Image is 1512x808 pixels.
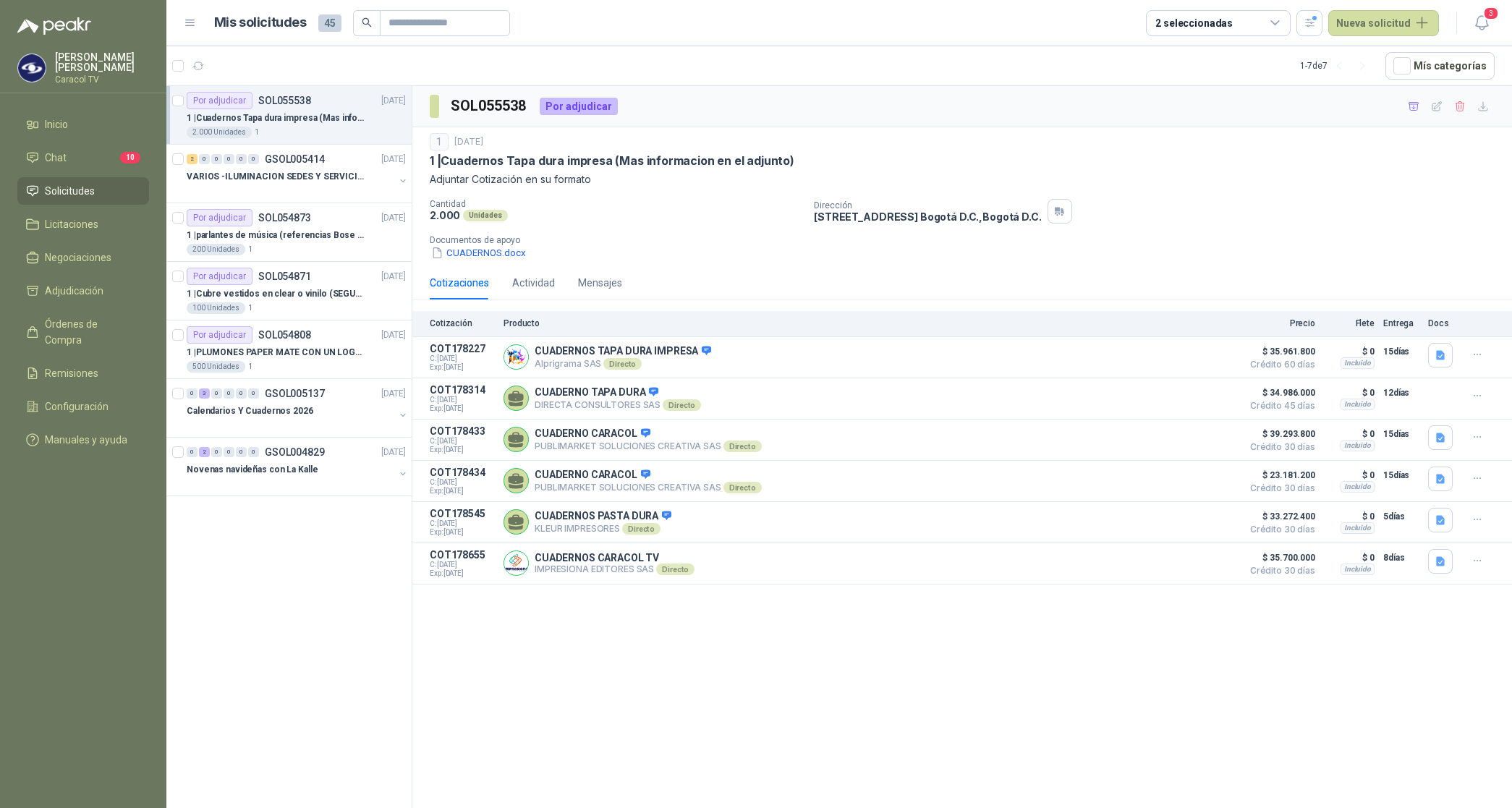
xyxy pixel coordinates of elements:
[1243,425,1315,443] span: $ 39.293.800
[187,385,409,431] a: 0 3 0 0 0 0 GSOL005137[DATE] Calendarios Y Cuadernos 2026
[381,446,406,459] p: [DATE]
[1328,10,1439,36] button: Nueva solicitud
[1469,10,1495,36] button: 3
[166,262,412,320] a: Por adjudicarSOL054871[DATE] 1 |Cubre vestidos en clear o vinilo (SEGUN ESPECIFICACIONES DEL ADJU...
[512,275,555,291] div: Actividad
[814,200,1041,210] p: Dirección
[1324,425,1375,443] p: $ 0
[1341,357,1375,369] div: Incluido
[535,428,762,441] p: CUADERNO CARACOL
[663,399,701,411] div: Directo
[187,388,198,399] div: 0
[1243,401,1315,410] span: Crédito 45 días
[535,441,762,452] p: PUBLIMARKET SOLUCIONES CREATIVA SAS
[430,437,495,446] span: C: [DATE]
[656,564,695,575] div: Directo
[199,388,210,399] div: 3
[430,354,495,363] span: C: [DATE]
[1243,484,1315,493] span: Crédito 30 días
[17,426,149,454] a: Manuales y ayuda
[1155,15,1233,31] div: 2 seleccionadas
[430,396,495,404] span: C: [DATE]
[120,152,140,163] span: 10
[430,425,495,437] p: COT178433
[1383,384,1419,401] p: 12 días
[1341,522,1375,534] div: Incluido
[17,310,149,354] a: Órdenes de Compra
[187,287,367,301] p: 1 | Cubre vestidos en clear o vinilo (SEGUN ESPECIFICACIONES DEL ADJUNTO)
[1243,566,1315,575] span: Crédito 30 días
[430,569,495,578] span: Exp: [DATE]
[1428,318,1457,328] p: Docs
[55,75,149,84] p: Caracol TV
[1483,7,1499,20] span: 3
[265,447,325,457] p: GSOL004829
[17,111,149,138] a: Inicio
[45,283,103,299] span: Adjudicación
[1383,425,1419,443] p: 15 días
[535,386,701,399] p: CUADERNO TAPA DURA
[603,358,642,370] div: Directo
[166,320,412,379] a: Por adjudicarSOL054808[DATE] 1 |PLUMONES PAPER MATE CON UN LOGO (SEGUN REF.ADJUNTA)500 Unidades1
[1243,384,1315,401] span: $ 34.986.000
[236,154,247,164] div: 0
[362,17,372,27] span: search
[381,328,406,342] p: [DATE]
[1324,508,1375,525] p: $ 0
[265,154,325,164] p: GSOL005414
[55,52,149,72] p: [PERSON_NAME] [PERSON_NAME]
[578,275,622,291] div: Mensajes
[535,510,671,523] p: CUADERNOS PASTA DURA
[814,210,1041,223] p: [STREET_ADDRESS] Bogotá D.C. , Bogotá D.C.
[430,343,495,354] p: COT178227
[430,478,495,487] span: C: [DATE]
[1341,440,1375,451] div: Incluido
[258,330,311,340] p: SOL054808
[430,235,1506,245] p: Documentos de apoyo
[45,399,109,414] span: Configuración
[199,447,210,457] div: 2
[430,363,495,372] span: Exp: [DATE]
[258,271,311,281] p: SOL054871
[187,346,367,360] p: 1 | PLUMONES PAPER MATE CON UN LOGO (SEGUN REF.ADJUNTA)
[535,469,762,482] p: CUADERNO CARACOL
[1324,467,1375,484] p: $ 0
[187,443,409,490] a: 0 2 0 0 0 0 GSOL004829[DATE] Novenas navideñas con La Kalle
[45,183,95,199] span: Solicitudes
[535,358,711,370] p: Alprigrama SAS
[381,153,406,166] p: [DATE]
[199,154,210,164] div: 0
[248,447,259,457] div: 0
[236,388,247,399] div: 0
[463,210,508,221] div: Unidades
[504,551,528,575] img: Company Logo
[1324,343,1375,360] p: $ 0
[1383,508,1419,525] p: 5 días
[1383,343,1419,360] p: 15 días
[723,441,762,452] div: Directo
[1243,508,1315,525] span: $ 33.272.400
[187,127,252,138] div: 2.000 Unidades
[187,111,367,125] p: 1 | Cuadernos Tapa dura impresa (Mas informacion en el adjunto)
[211,388,222,399] div: 0
[430,275,489,291] div: Cotizaciones
[214,12,307,33] h1: Mis solicitudes
[17,277,149,305] a: Adjudicación
[45,316,135,348] span: Órdenes de Compra
[1300,54,1374,77] div: 1 - 7 de 7
[236,447,247,457] div: 0
[45,365,98,381] span: Remisiones
[430,561,495,569] span: C: [DATE]
[187,209,252,226] div: Por adjudicar
[451,95,528,117] h3: SOL055538
[381,270,406,284] p: [DATE]
[45,216,98,232] span: Licitaciones
[381,211,406,225] p: [DATE]
[17,210,149,238] a: Licitaciones
[1243,318,1315,328] p: Precio
[1243,525,1315,534] span: Crédito 30 días
[17,393,149,420] a: Configuración
[211,447,222,457] div: 0
[248,154,259,164] div: 0
[723,482,762,493] div: Directo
